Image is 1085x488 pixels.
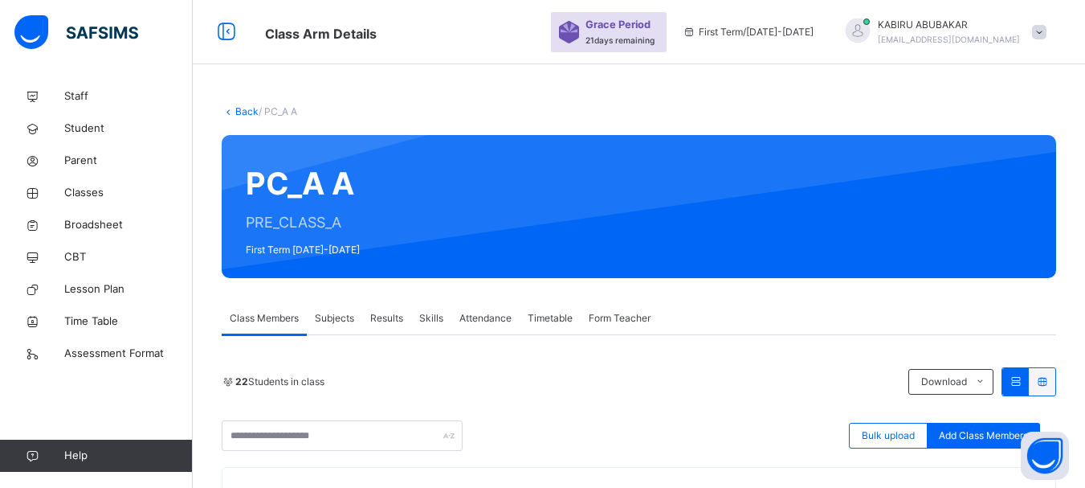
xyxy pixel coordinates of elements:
[64,314,193,330] span: Time Table
[878,35,1020,44] span: [EMAIL_ADDRESS][DOMAIN_NAME]
[862,429,915,443] span: Bulk upload
[939,429,1028,443] span: Add Class Members
[259,105,297,117] span: / PC_A A
[230,311,299,326] span: Class Members
[64,88,193,105] span: Staff
[64,121,193,137] span: Student
[585,35,655,45] span: 21 days remaining
[315,311,354,326] span: Subjects
[64,185,193,201] span: Classes
[235,375,248,388] b: 22
[921,375,967,389] span: Download
[528,311,573,326] span: Timetable
[64,153,193,169] span: Parent
[459,311,512,326] span: Attendance
[64,249,193,265] span: CBT
[64,448,192,464] span: Help
[559,21,579,43] img: sticker-purple.71386a28dfed39d6af7621340158ba97.svg
[589,311,651,326] span: Form Teacher
[64,217,193,233] span: Broadsheet
[683,25,814,39] span: session/term information
[235,375,324,389] span: Students in class
[585,17,651,32] span: Grace Period
[419,311,443,326] span: Skills
[235,105,259,117] a: Back
[830,18,1054,47] div: KABIRUABUBAKAR
[265,26,377,42] span: Class Arm Details
[1021,432,1069,480] button: Open asap
[370,311,403,326] span: Results
[14,15,138,49] img: safsims
[64,281,193,297] span: Lesson Plan
[878,18,1020,32] span: KABIRU ABUBAKAR
[64,346,193,362] span: Assessment Format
